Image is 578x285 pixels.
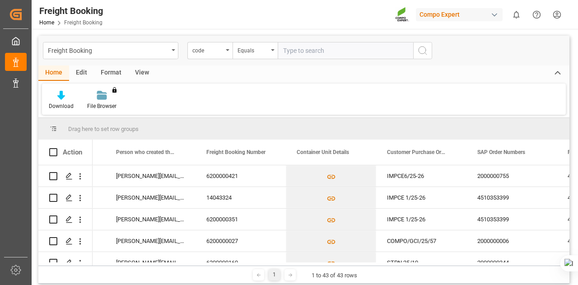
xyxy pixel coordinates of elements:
[376,230,466,252] div: COMPO/GCI/25/57
[278,42,413,59] input: Type to search
[233,42,278,59] button: open menu
[466,209,557,230] div: 4510353399
[196,230,286,252] div: 6200000027
[43,42,178,59] button: open menu
[105,209,196,230] div: [PERSON_NAME][EMAIL_ADDRESS][PERSON_NAME][DOMAIN_NAME]
[416,8,503,21] div: Compo Expert
[196,165,286,187] div: 6200000421
[38,165,93,187] div: Press SPACE to select this row.
[466,187,557,208] div: 4510353399
[238,44,268,55] div: Equals
[68,126,139,132] span: Drag here to set row groups
[38,209,93,230] div: Press SPACE to select this row.
[49,102,74,110] div: Download
[413,42,432,59] button: search button
[376,209,466,230] div: IMPCE 1/25-26
[187,42,233,59] button: open menu
[39,4,103,18] div: Freight Booking
[94,65,128,81] div: Format
[506,5,527,25] button: show 0 new notifications
[39,19,54,26] a: Home
[416,6,506,23] button: Compo Expert
[376,252,466,273] div: STPN 25/10
[196,187,286,208] div: 14043324
[38,230,93,252] div: Press SPACE to select this row.
[38,65,69,81] div: Home
[466,252,557,273] div: 2000000344
[128,65,156,81] div: View
[105,230,196,252] div: [PERSON_NAME][EMAIL_ADDRESS][PERSON_NAME][DOMAIN_NAME]
[269,269,280,280] div: 1
[63,148,82,156] div: Action
[105,187,196,208] div: [PERSON_NAME][EMAIL_ADDRESS][PERSON_NAME][DOMAIN_NAME]
[477,149,525,155] span: SAP Order Numbers
[527,5,547,25] button: Help Center
[312,271,357,280] div: 1 to 43 of 43 rows
[196,209,286,230] div: 6200000351
[466,230,557,252] div: 2000000006
[387,149,447,155] span: Customer Purchase Order Numbers
[116,149,177,155] span: Person who created the Object Mail Address
[105,165,196,187] div: [PERSON_NAME][EMAIL_ADDRESS][PERSON_NAME][DOMAIN_NAME]
[38,187,93,209] div: Press SPACE to select this row.
[192,44,223,55] div: code
[38,252,93,274] div: Press SPACE to select this row.
[48,44,168,56] div: Freight Booking
[196,252,286,273] div: 6200000160
[297,149,349,155] span: Container Unit Details
[69,65,94,81] div: Edit
[105,252,196,273] div: [PERSON_NAME][EMAIL_ADDRESS][PERSON_NAME][DOMAIN_NAME]
[376,187,466,208] div: IMPCE 1/25-26
[466,165,557,187] div: 2000000755
[206,149,266,155] span: Freight Booking Number
[395,7,410,23] img: Screenshot%202023-09-29%20at%2010.02.21.png_1712312052.png
[376,165,466,187] div: IMPCE6/25-26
